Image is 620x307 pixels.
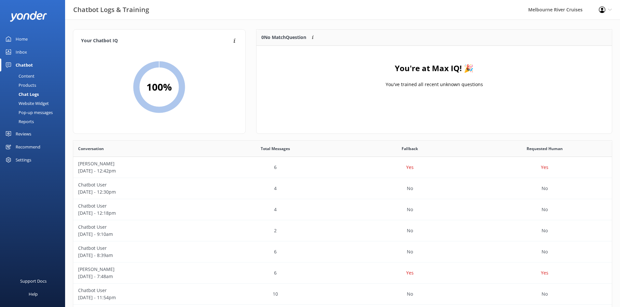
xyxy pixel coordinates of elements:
[4,90,65,99] a: Chat Logs
[146,79,172,95] h2: 100 %
[78,266,203,273] p: [PERSON_NAME]
[78,294,203,301] p: [DATE] - 11:54pm
[4,81,65,90] a: Products
[78,231,203,238] p: [DATE] - 9:10am
[20,275,47,288] div: Support Docs
[78,202,203,210] p: Chatbot User
[274,227,277,234] p: 2
[542,227,548,234] p: No
[273,290,278,298] p: 10
[73,157,612,178] div: row
[16,45,27,58] div: Inbox
[542,248,548,255] p: No
[406,164,414,171] p: Yes
[16,58,33,71] div: Chatbot
[407,206,413,213] p: No
[16,140,40,153] div: Recommend
[4,108,65,117] a: Pop-up messages
[16,127,31,140] div: Reviews
[73,241,612,262] div: row
[407,290,413,298] p: No
[407,227,413,234] p: No
[407,185,413,192] p: No
[16,153,31,166] div: Settings
[78,210,203,217] p: [DATE] - 12:18pm
[73,262,612,284] div: row
[402,146,418,152] span: Fallback
[78,146,104,152] span: Conversation
[4,117,65,126] a: Reports
[541,164,548,171] p: Yes
[4,99,65,108] a: Website Widget
[4,108,53,117] div: Pop-up messages
[78,245,203,252] p: Chatbot User
[542,206,548,213] p: No
[78,252,203,259] p: [DATE] - 8:39am
[78,160,203,167] p: [PERSON_NAME]
[4,71,65,81] a: Content
[4,117,34,126] div: Reports
[78,167,203,174] p: [DATE] - 12:42pm
[16,32,28,45] div: Home
[527,146,563,152] span: Requested Human
[407,248,413,255] p: No
[81,37,231,45] h4: Your Chatbot IQ
[73,5,149,15] h3: Chatbot Logs & Training
[78,224,203,231] p: Chatbot User
[261,34,306,41] p: 0 No Match Question
[78,181,203,188] p: Chatbot User
[256,46,612,111] div: grid
[261,146,290,152] span: Total Messages
[4,71,34,81] div: Content
[385,81,483,88] p: You've trained all recent unknown questions
[29,288,38,301] div: Help
[542,290,548,298] p: No
[274,164,277,171] p: 6
[78,188,203,196] p: [DATE] - 12:30pm
[73,284,612,305] div: row
[541,269,548,276] p: Yes
[78,287,203,294] p: Chatbot User
[10,11,47,22] img: yonder-white-logo.png
[4,90,39,99] div: Chat Logs
[78,273,203,280] p: [DATE] - 7:48am
[274,269,277,276] p: 6
[73,199,612,220] div: row
[73,178,612,199] div: row
[4,99,49,108] div: Website Widget
[542,185,548,192] p: No
[274,185,277,192] p: 4
[4,81,36,90] div: Products
[406,269,414,276] p: Yes
[274,206,277,213] p: 4
[395,62,474,74] h4: You're at Max IQ! 🎉
[274,248,277,255] p: 6
[73,220,612,241] div: row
